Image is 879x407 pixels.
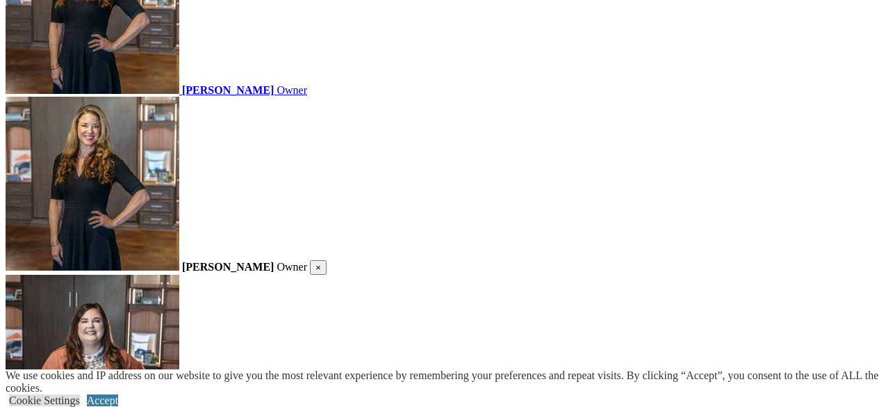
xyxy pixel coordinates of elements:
[310,260,327,275] button: Close
[6,97,179,271] img: closet factory owner Leigh-Cason
[277,261,307,273] span: Owner
[87,394,118,406] a: Accept
[9,394,80,406] a: Cookie Settings
[182,84,274,96] strong: [PERSON_NAME]
[6,369,879,394] div: We use cookies and IP address on our website to give you the most relevant experience by remember...
[277,84,307,96] span: Owner
[182,261,274,273] strong: [PERSON_NAME]
[315,262,321,273] span: ×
